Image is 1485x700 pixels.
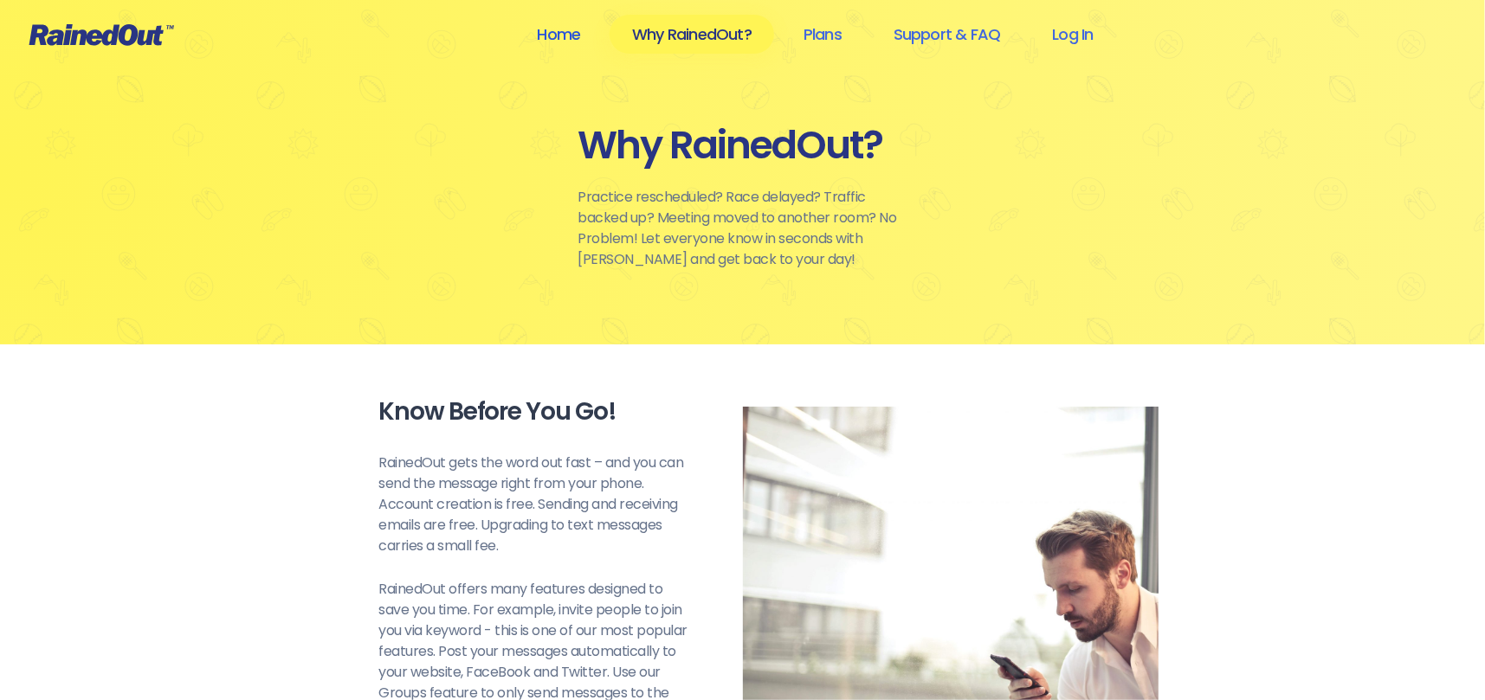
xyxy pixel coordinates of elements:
a: Why RainedOut? [610,15,774,54]
p: Practice rescheduled? Race delayed? Traffic backed up? Meeting moved to another room? No Problem!... [578,187,907,270]
a: Log In [1030,15,1115,54]
div: Why RainedOut? [578,121,907,170]
a: Support & FAQ [871,15,1023,54]
a: Home [514,15,603,54]
a: Plans [781,15,864,54]
div: Know Before You Go! [379,396,691,427]
p: RainedOut gets the word out fast – and you can send the message right from your phone. Account cr... [379,453,691,556]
